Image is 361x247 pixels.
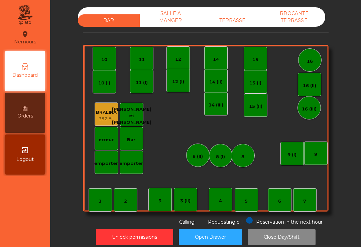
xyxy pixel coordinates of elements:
[99,198,102,205] div: 1
[98,80,110,86] div: 10 (I)
[216,154,225,160] div: 8 (I)
[209,79,223,85] div: 14 (II)
[101,56,107,63] div: 10
[112,106,151,126] div: [PERSON_NAME] et [PERSON_NAME]
[252,56,258,63] div: 15
[302,106,317,112] div: 16 (III)
[303,198,306,205] div: 7
[99,137,114,143] div: erreur
[136,79,148,86] div: 11 (I)
[17,3,33,27] img: qpiato
[96,109,117,116] div: BRALINA
[263,7,325,27] div: BROCANTE TERRASSE
[12,72,38,79] span: Dashboard
[249,80,261,86] div: 15 (I)
[21,146,29,154] i: exit_to_app
[14,29,36,46] div: Nemours
[179,219,195,225] span: Calling
[307,58,313,65] div: 16
[303,82,316,89] div: 16 (II)
[119,160,143,167] div: emporter
[172,78,184,85] div: 12 (I)
[140,7,202,27] div: SALLE A MANGER
[202,14,263,27] div: TERRASSE
[139,56,145,63] div: 11
[94,160,118,167] div: emporter
[96,229,173,245] button: Unlock permissions
[124,198,127,205] div: 2
[278,198,281,205] div: 6
[213,56,219,63] div: 14
[78,14,140,27] div: BAR
[241,154,244,160] div: 8
[180,198,191,204] div: 3 (II)
[21,30,29,38] i: location_on
[219,198,222,204] div: 4
[179,229,242,245] button: Open Drawer
[96,115,117,122] div: 392 Fr.
[208,219,243,225] span: Requesting bill
[158,198,161,204] div: 3
[16,156,34,163] span: Logout
[127,137,135,143] div: Bar
[256,219,323,225] span: Reservation in the next hour
[287,152,296,158] div: 9 (I)
[209,102,223,108] div: 14 (III)
[175,56,181,63] div: 12
[193,153,203,160] div: 8 (II)
[17,112,33,119] span: Orders
[249,103,262,110] div: 15 (II)
[245,198,248,205] div: 5
[248,229,316,245] button: Close Day/Shift
[314,151,317,158] div: 9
